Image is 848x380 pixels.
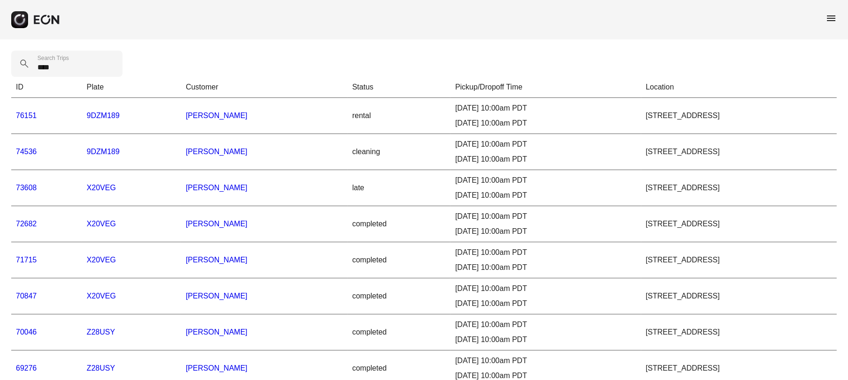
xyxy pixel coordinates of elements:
[455,175,636,186] div: [DATE] 10:00am PDT
[87,148,119,156] a: 9DZM189
[641,134,837,170] td: [STREET_ADDRESS]
[348,206,450,242] td: completed
[450,77,641,98] th: Pickup/Dropoff Time
[87,220,116,228] a: X20VEG
[16,220,37,228] a: 72682
[641,314,837,350] td: [STREET_ADDRESS]
[641,278,837,314] td: [STREET_ADDRESS]
[16,256,37,264] a: 71715
[348,98,450,134] td: rental
[186,256,247,264] a: [PERSON_NAME]
[455,154,636,165] div: [DATE] 10:00am PDT
[186,328,247,336] a: [PERSON_NAME]
[87,184,116,192] a: X20VEG
[186,112,247,119] a: [PERSON_NAME]
[16,328,37,336] a: 70046
[16,292,37,300] a: 70847
[455,226,636,237] div: [DATE] 10:00am PDT
[455,262,636,273] div: [DATE] 10:00am PDT
[641,77,837,98] th: Location
[186,184,247,192] a: [PERSON_NAME]
[641,98,837,134] td: [STREET_ADDRESS]
[16,148,37,156] a: 74536
[455,103,636,114] div: [DATE] 10:00am PDT
[455,211,636,222] div: [DATE] 10:00am PDT
[641,170,837,206] td: [STREET_ADDRESS]
[16,184,37,192] a: 73608
[455,190,636,201] div: [DATE] 10:00am PDT
[87,292,116,300] a: X20VEG
[11,77,82,98] th: ID
[455,118,636,129] div: [DATE] 10:00am PDT
[181,77,348,98] th: Customer
[37,54,69,62] label: Search Trips
[455,247,636,258] div: [DATE] 10:00am PDT
[455,283,636,294] div: [DATE] 10:00am PDT
[82,77,181,98] th: Plate
[348,134,450,170] td: cleaning
[641,242,837,278] td: [STREET_ADDRESS]
[826,13,837,24] span: menu
[186,292,247,300] a: [PERSON_NAME]
[455,298,636,309] div: [DATE] 10:00am PDT
[348,314,450,350] td: completed
[87,112,119,119] a: 9DZM189
[348,242,450,278] td: completed
[641,206,837,242] td: [STREET_ADDRESS]
[87,364,115,372] a: Z28USY
[87,328,115,336] a: Z28USY
[348,278,450,314] td: completed
[348,170,450,206] td: late
[455,355,636,366] div: [DATE] 10:00am PDT
[16,112,37,119] a: 76151
[186,220,247,228] a: [PERSON_NAME]
[455,334,636,345] div: [DATE] 10:00am PDT
[186,364,247,372] a: [PERSON_NAME]
[455,319,636,330] div: [DATE] 10:00am PDT
[455,139,636,150] div: [DATE] 10:00am PDT
[348,77,450,98] th: Status
[16,364,37,372] a: 69276
[87,256,116,264] a: X20VEG
[186,148,247,156] a: [PERSON_NAME]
